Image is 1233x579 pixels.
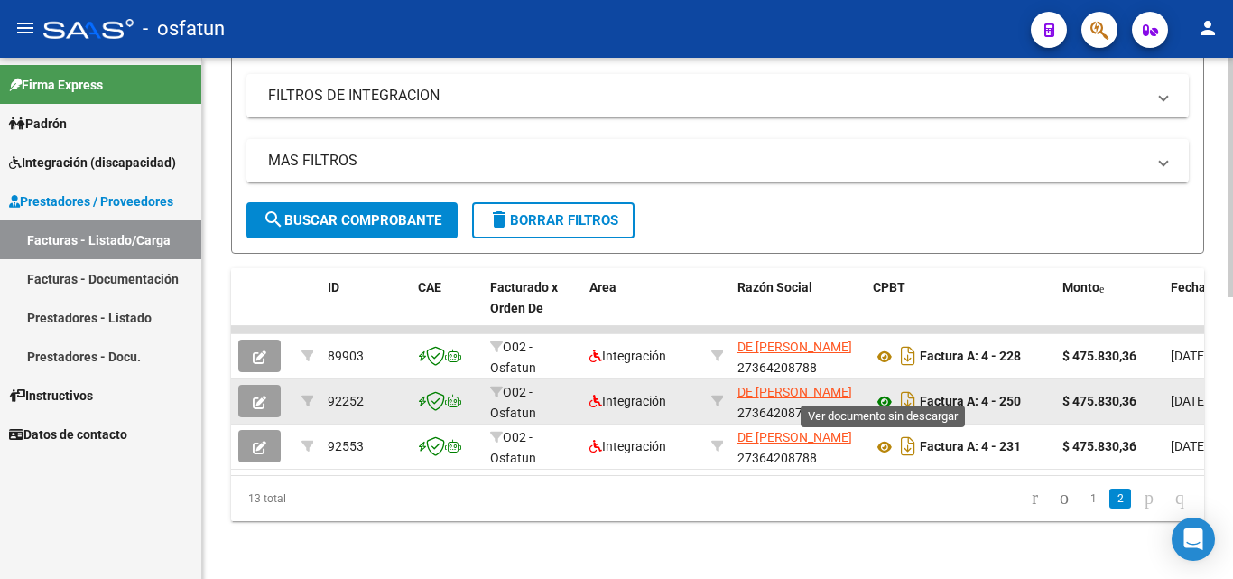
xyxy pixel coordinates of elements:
[9,425,127,444] span: Datos de contacto
[490,430,536,486] span: O02 - Osfatun Propio
[1082,489,1104,509] a: 1
[730,268,866,348] datatable-header-cell: Razón Social
[9,386,93,406] span: Instructivos
[328,394,364,408] span: 92252
[488,209,510,230] mat-icon: delete
[1197,17,1219,39] mat-icon: person
[328,280,339,294] span: ID
[1136,489,1162,509] a: go to next page
[328,439,364,453] span: 92553
[873,280,905,294] span: CPBT
[246,202,458,238] button: Buscar Comprobante
[737,430,852,444] span: DE [PERSON_NAME]
[1107,483,1134,514] li: page 2
[1171,349,1208,363] span: [DATE]
[263,212,441,229] span: Buscar Comprobante
[268,86,1145,106] mat-panel-title: FILTROS DE INTEGRACION
[896,341,920,370] i: Descargar documento
[1062,394,1136,408] strong: $ 475.830,36
[920,395,1021,409] strong: Factura A: 4 - 250
[1062,439,1136,453] strong: $ 475.830,36
[263,209,284,230] mat-icon: search
[1055,268,1163,348] datatable-header-cell: Monto
[1024,489,1046,509] a: go to first page
[589,349,666,363] span: Integración
[490,340,536,396] span: O02 - Osfatun Propio
[9,191,173,211] span: Prestadores / Proveedores
[1167,489,1192,509] a: go to last page
[1171,439,1208,453] span: [DATE]
[589,394,666,408] span: Integración
[1052,489,1077,509] a: go to previous page
[1172,518,1215,561] div: Open Intercom Messenger
[1062,280,1099,294] span: Monto
[488,212,618,229] span: Borrar Filtros
[268,151,1145,171] mat-panel-title: MAS FILTROS
[9,114,67,134] span: Padrón
[472,202,635,238] button: Borrar Filtros
[231,476,422,521] div: 13 total
[143,9,225,49] span: - osfatun
[582,268,704,348] datatable-header-cell: Area
[246,139,1189,182] mat-expansion-panel-header: MAS FILTROS
[320,268,411,348] datatable-header-cell: ID
[1080,483,1107,514] li: page 1
[1109,489,1131,509] a: 2
[737,280,812,294] span: Razón Social
[920,350,1021,364] strong: Factura A: 4 - 228
[920,440,1021,454] strong: Factura A: 4 - 231
[737,382,858,420] div: 27364208788
[9,153,176,173] span: Integración (discapacidad)
[589,439,666,453] span: Integración
[418,280,441,294] span: CAE
[737,340,852,354] span: DE [PERSON_NAME]
[1062,349,1136,363] strong: $ 475.830,36
[737,385,852,399] span: DE [PERSON_NAME]
[411,268,483,348] datatable-header-cell: CAE
[896,387,920,416] i: Descargar documento
[589,280,616,294] span: Area
[9,75,103,95] span: Firma Express
[328,349,364,363] span: 89903
[1171,394,1208,408] span: [DATE]
[14,17,36,39] mat-icon: menu
[490,385,536,441] span: O02 - Osfatun Propio
[896,432,920,461] i: Descargar documento
[737,427,858,465] div: 27364208788
[246,74,1189,117] mat-expansion-panel-header: FILTROS DE INTEGRACION
[483,268,582,348] datatable-header-cell: Facturado x Orden De
[490,280,558,315] span: Facturado x Orden De
[737,337,858,375] div: 27364208788
[866,268,1055,348] datatable-header-cell: CPBT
